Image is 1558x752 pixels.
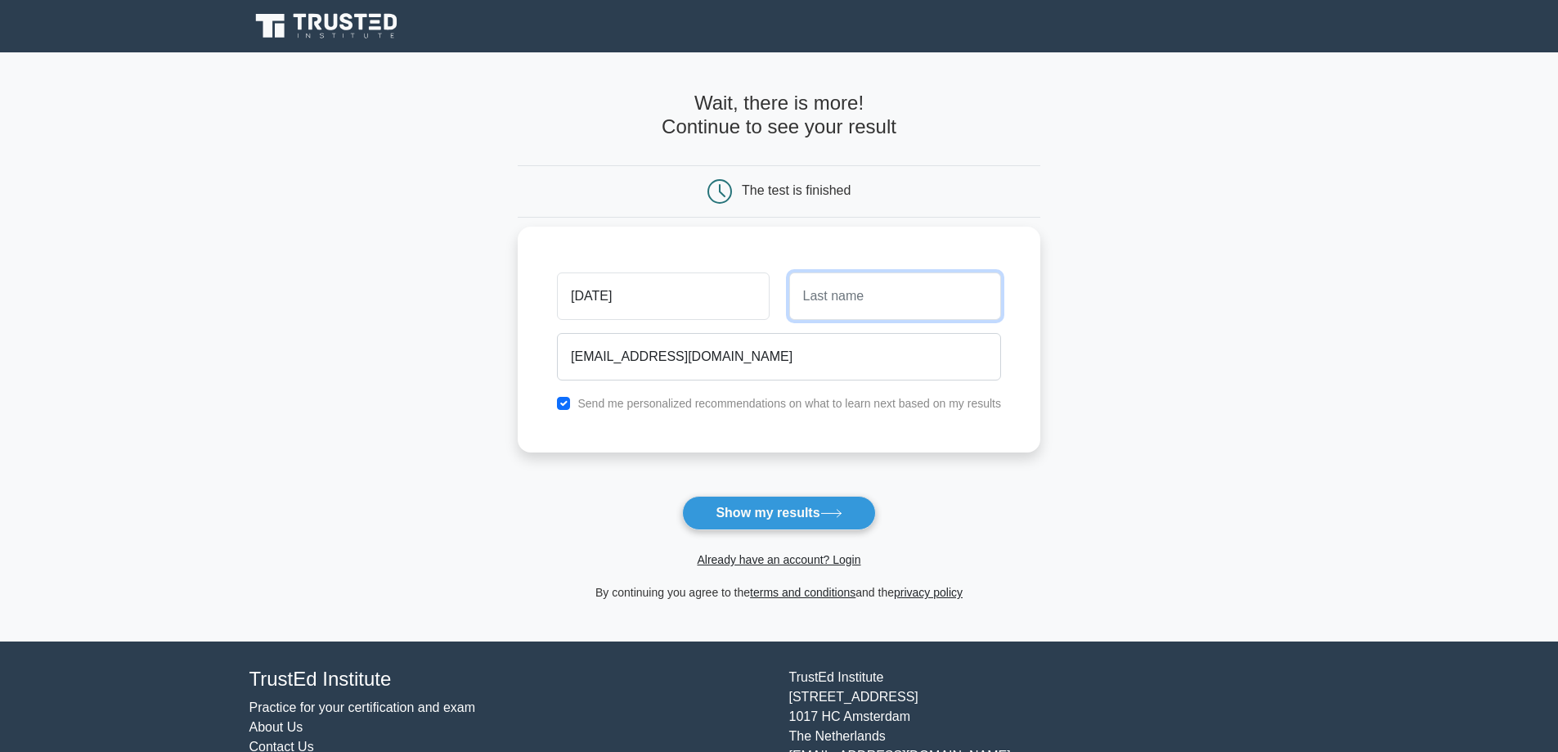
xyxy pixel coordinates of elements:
input: Last name [789,272,1001,320]
input: Email [557,333,1001,381]
h4: Wait, there is more! Continue to see your result [518,92,1040,139]
div: By continuing you agree to the and the [508,583,1050,602]
a: Already have an account? Login [697,553,860,566]
h4: TrustEd Institute [249,668,770,691]
a: Practice for your certification and exam [249,700,476,714]
label: Send me personalized recommendations on what to learn next based on my results [577,397,1001,410]
a: About Us [249,720,303,734]
input: First name [557,272,769,320]
a: privacy policy [894,586,963,599]
a: terms and conditions [750,586,855,599]
button: Show my results [682,496,875,530]
div: The test is finished [742,183,851,197]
